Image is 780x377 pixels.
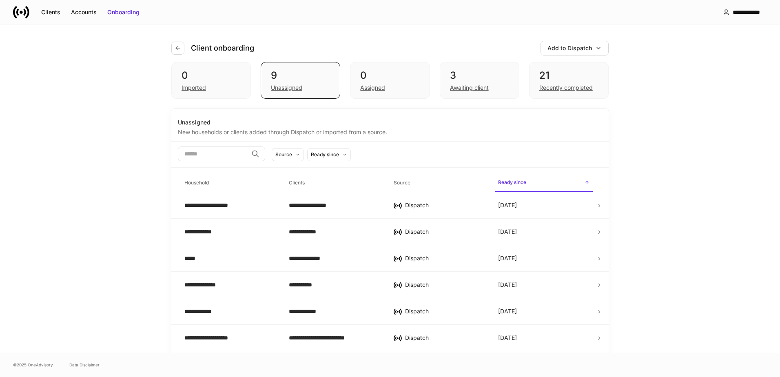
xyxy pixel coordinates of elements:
[541,41,609,55] button: Add to Dispatch
[440,62,519,99] div: 3Awaiting client
[498,178,526,186] h6: Ready since
[178,118,602,126] div: Unassigned
[102,6,145,19] button: Onboarding
[360,84,385,92] div: Assigned
[390,175,488,191] span: Source
[69,361,100,368] a: Data Disclaimer
[66,6,102,19] button: Accounts
[286,175,383,191] span: Clients
[181,175,279,191] span: Household
[71,8,97,16] div: Accounts
[405,254,485,262] div: Dispatch
[529,62,609,99] div: 21Recently completed
[547,44,592,52] div: Add to Dispatch
[36,6,66,19] button: Clients
[405,281,485,289] div: Dispatch
[13,361,53,368] span: © 2025 OneAdvisory
[394,179,410,186] h6: Source
[539,69,598,82] div: 21
[498,201,517,209] p: [DATE]
[184,179,209,186] h6: Household
[498,254,517,262] p: [DATE]
[178,126,602,136] div: New households or clients added through Dispatch or imported from a source.
[498,307,517,315] p: [DATE]
[41,8,60,16] div: Clients
[261,62,340,99] div: 9Unassigned
[272,148,304,161] button: Source
[405,307,485,315] div: Dispatch
[498,281,517,289] p: [DATE]
[182,84,206,92] div: Imported
[405,334,485,342] div: Dispatch
[289,179,305,186] h6: Clients
[405,201,485,209] div: Dispatch
[450,69,509,82] div: 3
[498,334,517,342] p: [DATE]
[171,62,251,99] div: 0Imported
[498,228,517,236] p: [DATE]
[275,151,292,158] div: Source
[539,84,593,92] div: Recently completed
[191,43,254,53] h4: Client onboarding
[350,62,430,99] div: 0Assigned
[307,148,351,161] button: Ready since
[405,228,485,236] div: Dispatch
[311,151,339,158] div: Ready since
[107,8,140,16] div: Onboarding
[360,69,419,82] div: 0
[271,84,302,92] div: Unassigned
[182,69,241,82] div: 0
[450,84,489,92] div: Awaiting client
[495,174,593,192] span: Ready since
[271,69,330,82] div: 9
